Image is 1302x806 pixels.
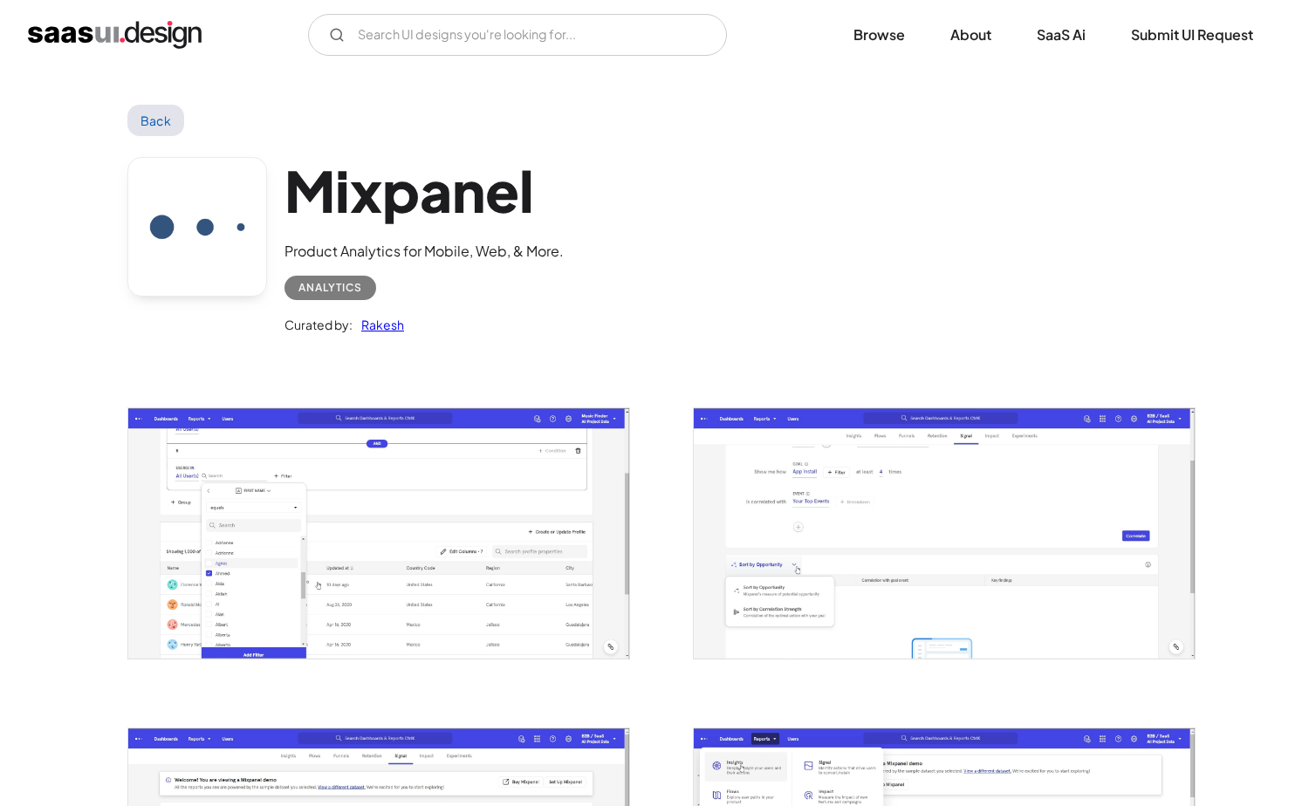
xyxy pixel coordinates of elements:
a: open lightbox [128,408,629,658]
a: open lightbox [694,408,1195,658]
h1: Mixpanel [284,157,564,224]
a: SaaS Ai [1016,16,1107,54]
input: Search UI designs you're looking for... [308,14,727,56]
a: Submit UI Request [1110,16,1274,54]
a: Rakesh [353,314,404,335]
a: home [28,21,202,49]
a: Back [127,105,184,136]
a: About [929,16,1012,54]
div: Analytics [298,277,362,298]
div: Product Analytics for Mobile, Web, & More. [284,241,564,262]
img: 601bf2795b72a056c2bf9493_Mixpanel%20user%20filter%20property-min.jpg [128,408,629,658]
div: Curated by: [284,314,353,335]
form: Email Form [308,14,727,56]
img: 601bf2794408680ea79154b0_Mixpanel%20sortby-min.jpg [694,408,1195,658]
a: Browse [833,16,926,54]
